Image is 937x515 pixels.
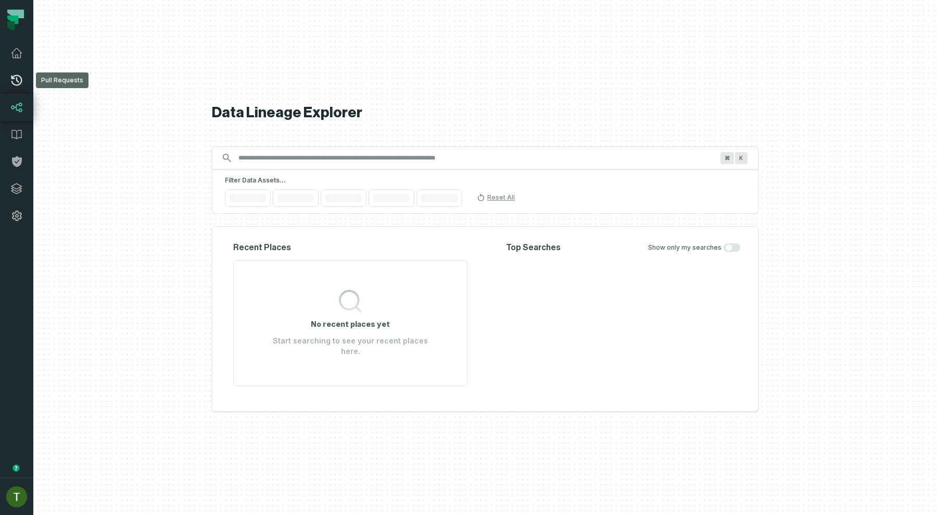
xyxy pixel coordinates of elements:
div: Pull Requests [36,72,88,88]
div: Tooltip anchor [11,463,21,473]
span: Press ⌘ + K to focus the search bar [720,152,734,164]
h1: Data Lineage Explorer [212,104,758,122]
img: avatar of Tomer Galun [6,486,27,507]
span: Press ⌘ + K to focus the search bar [735,152,748,164]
